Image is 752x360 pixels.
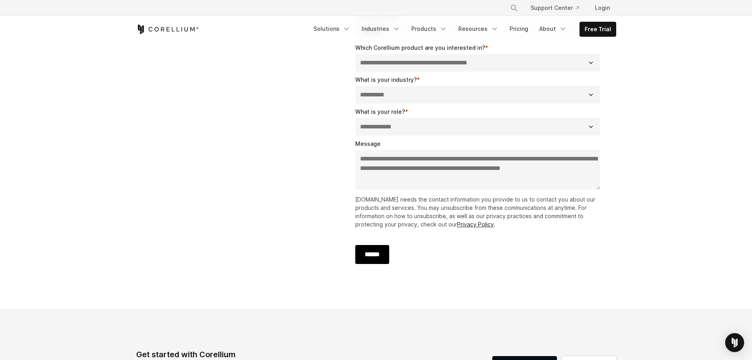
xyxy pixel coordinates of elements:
[309,22,355,36] a: Solutions
[580,22,616,36] a: Free Trial
[355,44,485,51] span: Which Corellium product are you interested in?
[589,1,616,15] a: Login
[505,22,533,36] a: Pricing
[534,22,572,36] a: About
[355,76,417,83] span: What is your industry?
[407,22,452,36] a: Products
[357,22,405,36] a: Industries
[725,333,744,352] div: Open Intercom Messenger
[355,108,405,115] span: What is your role?
[309,22,616,37] div: Navigation Menu
[355,140,381,147] span: Message
[355,195,604,228] p: [DOMAIN_NAME] needs the contact information you provide to us to contact you about our products a...
[524,1,585,15] a: Support Center
[136,25,199,34] a: Corellium Home
[507,1,521,15] button: Search
[457,221,494,228] a: Privacy Policy
[454,22,503,36] a: Resources
[501,1,616,15] div: Navigation Menu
